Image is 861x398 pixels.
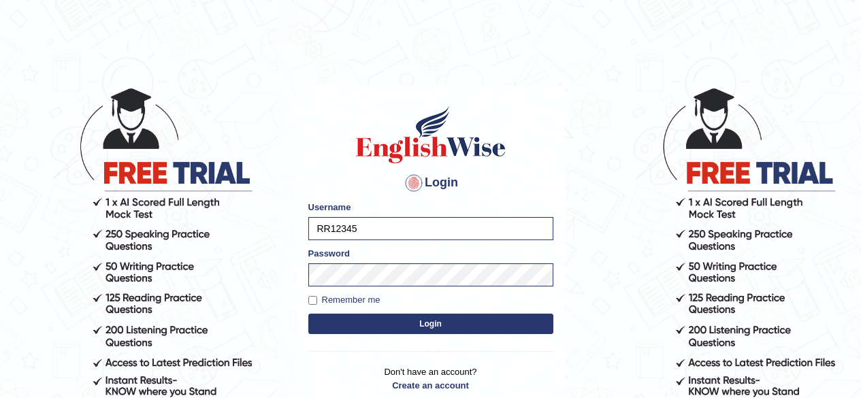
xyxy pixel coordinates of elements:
[308,293,380,307] label: Remember me
[308,296,317,305] input: Remember me
[308,172,553,194] h4: Login
[308,314,553,334] button: Login
[308,247,350,260] label: Password
[308,201,351,214] label: Username
[353,104,508,165] img: Logo of English Wise sign in for intelligent practice with AI
[308,379,553,392] a: Create an account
